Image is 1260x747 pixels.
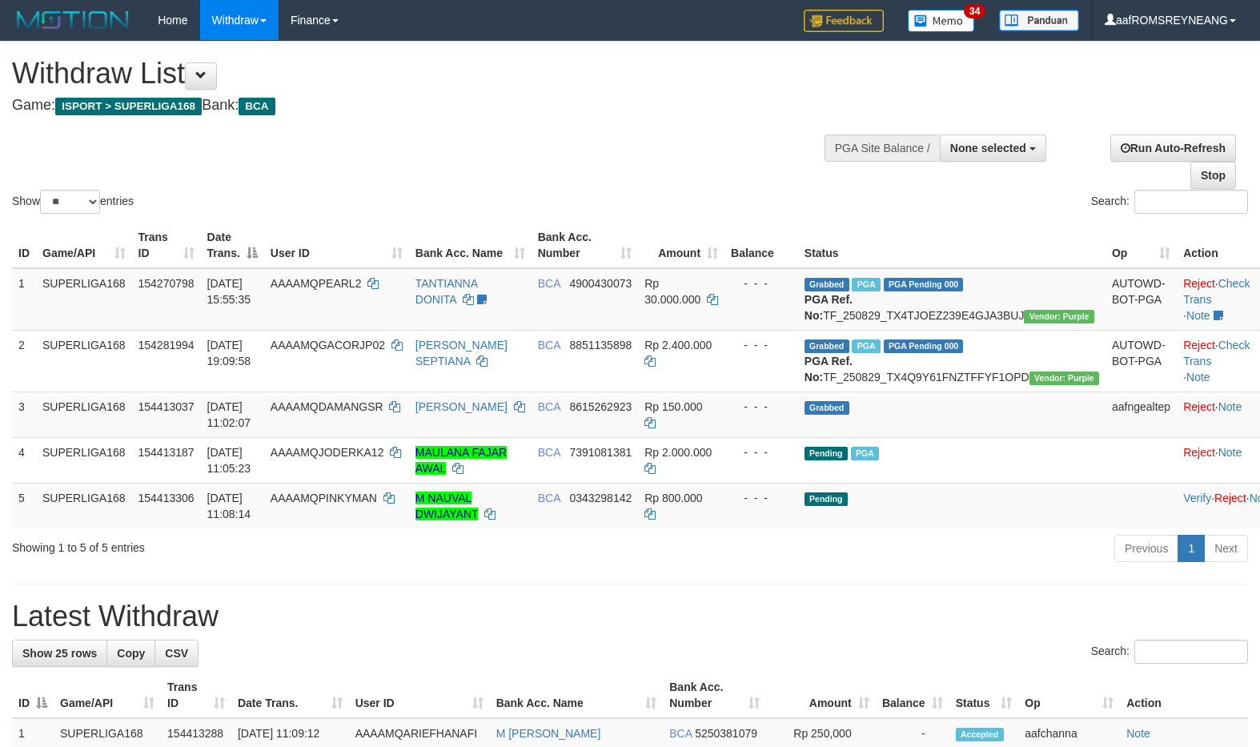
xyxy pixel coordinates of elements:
span: [DATE] 11:02:07 [207,400,251,429]
span: 34 [964,4,985,18]
span: Marked by aafmaleo [852,278,880,291]
a: Note [1218,400,1242,413]
span: ISPORT > SUPERLIGA168 [55,98,202,115]
span: Copy 0343298142 to clipboard [569,492,632,504]
th: Balance: activate to sort column ascending [876,673,949,718]
span: Grabbed [805,401,849,415]
img: MOTION_logo.png [12,8,134,32]
td: SUPERLIGA168 [36,330,132,392]
th: Status [798,223,1106,268]
div: - - - [731,337,792,353]
a: Note [1126,727,1150,740]
div: PGA Site Balance / [825,135,940,162]
a: Previous [1114,535,1178,562]
span: BCA [239,98,275,115]
span: Grabbed [805,278,849,291]
th: Date Trans.: activate to sort column ascending [231,673,349,718]
span: CSV [165,647,188,660]
th: Action [1120,673,1248,718]
div: - - - [731,275,792,291]
a: Reject [1183,277,1215,290]
a: Stop [1190,162,1236,189]
span: Vendor URL: https://trx4.1velocity.biz [1029,371,1099,385]
img: Button%20Memo.svg [908,10,975,32]
a: Run Auto-Refresh [1110,135,1236,162]
span: Marked by aafnonsreyleab [852,339,880,353]
th: ID: activate to sort column descending [12,673,54,718]
span: 154413306 [138,492,195,504]
span: Copy [117,647,145,660]
div: - - - [731,399,792,415]
th: Op: activate to sort column ascending [1018,673,1120,718]
td: SUPERLIGA168 [36,483,132,528]
span: AAAAMQJODERKA12 [271,446,384,459]
input: Search: [1134,190,1248,214]
th: Amount: activate to sort column ascending [766,673,876,718]
div: Showing 1 to 5 of 5 entries [12,533,513,556]
span: Vendor URL: https://trx4.1velocity.biz [1024,310,1093,323]
th: Bank Acc. Name: activate to sort column ascending [409,223,532,268]
span: Copy 7391081381 to clipboard [569,446,632,459]
img: Feedback.jpg [804,10,884,32]
th: Op: activate to sort column ascending [1106,223,1177,268]
span: BCA [538,339,560,351]
span: AAAAMQPEARL2 [271,277,362,290]
td: TF_250829_TX4Q9Y61FNZTFFYF1OPD [798,330,1106,392]
input: Search: [1134,640,1248,664]
th: Status: activate to sort column ascending [949,673,1019,718]
span: BCA [538,400,560,413]
span: 154270798 [138,277,195,290]
a: [PERSON_NAME] [415,400,508,413]
span: Pending [805,492,848,506]
td: aafngealtep [1106,392,1177,437]
h1: Withdraw List [12,58,824,90]
a: 1 [1178,535,1205,562]
img: panduan.png [999,10,1079,31]
span: Rp 30.000.000 [644,277,700,306]
span: AAAAMQGACORJP02 [271,339,385,351]
td: SUPERLIGA168 [36,437,132,483]
th: User ID: activate to sort column ascending [349,673,490,718]
a: Reject [1183,446,1215,459]
th: Amount: activate to sort column ascending [638,223,724,268]
div: - - - [731,490,792,506]
span: Rp 2.000.000 [644,446,712,459]
span: BCA [538,492,560,504]
th: Balance [724,223,798,268]
a: TANTIANNA DONITA [415,277,478,306]
td: AUTOWD-BOT-PGA [1106,268,1177,331]
b: PGA Ref. No: [805,355,853,384]
h4: Game: Bank: [12,98,824,114]
span: AAAAMQDAMANGSR [271,400,383,413]
span: BCA [538,446,560,459]
a: [PERSON_NAME] SEPTIANA [415,339,508,367]
select: Showentries [40,190,100,214]
th: Game/API: activate to sort column ascending [36,223,132,268]
span: 154413037 [138,400,195,413]
td: AUTOWD-BOT-PGA [1106,330,1177,392]
span: PGA Pending [884,339,964,353]
a: Copy [106,640,155,667]
a: Check Trans [1183,339,1250,367]
td: 3 [12,392,36,437]
a: Check Trans [1183,277,1250,306]
td: 5 [12,483,36,528]
th: User ID: activate to sort column ascending [264,223,409,268]
td: TF_250829_TX4TJOEZ239E4GJA3BUJ [798,268,1106,331]
th: ID [12,223,36,268]
span: Rp 2.400.000 [644,339,712,351]
td: SUPERLIGA168 [36,392,132,437]
span: [DATE] 11:05:23 [207,446,251,475]
a: Reject [1214,492,1246,504]
span: None selected [950,142,1026,155]
span: Show 25 rows [22,647,97,660]
span: BCA [538,277,560,290]
th: Trans ID: activate to sort column ascending [161,673,231,718]
td: 2 [12,330,36,392]
th: Bank Acc. Number: activate to sort column ascending [663,673,766,718]
th: Date Trans.: activate to sort column descending [201,223,264,268]
a: Reject [1183,339,1215,351]
h1: Latest Withdraw [12,600,1248,633]
b: PGA Ref. No: [805,293,853,322]
a: Note [1186,309,1210,322]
